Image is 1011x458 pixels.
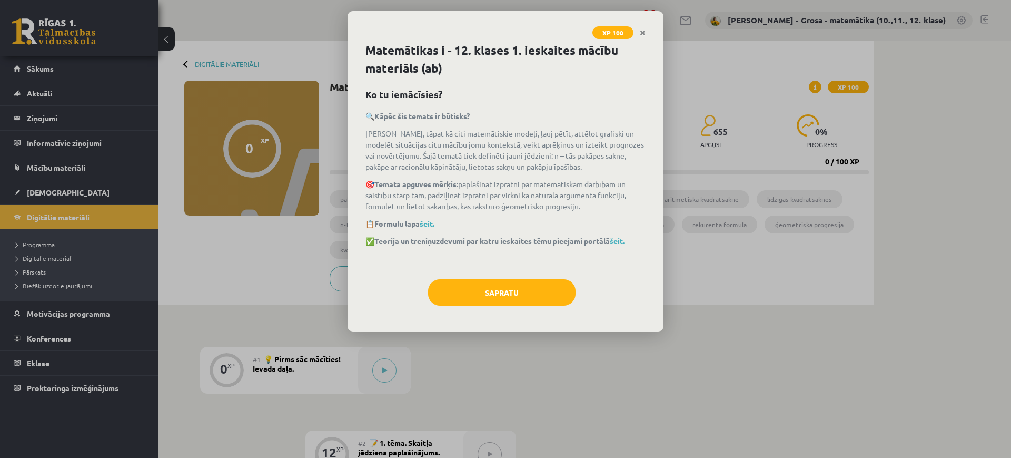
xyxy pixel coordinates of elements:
[374,236,625,246] strong: Teorija un treniņuzdevumi par katru ieskaites tēmu pieejami portālā
[365,111,646,122] p: 🔍
[365,236,646,247] p: ✅
[420,219,434,228] a: šeit.
[374,111,470,121] b: Kāpēc šis temats ir būtisks?
[365,87,646,101] h2: Ko tu iemācīsies?
[374,219,434,228] strong: Formulu lapa
[428,279,576,306] button: Sapratu
[365,179,646,212] p: 🎯 paplašināt izpratni par matemātiskām darbībām un saistību starp tām, padziļināt izpratni par vi...
[365,42,646,77] h1: Matemātikas i - 12. klases 1. ieskaites mācību materiāls (ab)
[610,236,625,246] a: šeit.
[365,218,646,229] p: 📋
[633,23,652,43] a: Close
[592,26,633,39] span: XP 100
[365,128,646,172] p: [PERSON_NAME], tāpat kā citi matemātiskie modeļi, ļauj pētīt, attēlot grafiski un modelēt situāci...
[374,179,458,189] b: Temata apguves mērķis:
